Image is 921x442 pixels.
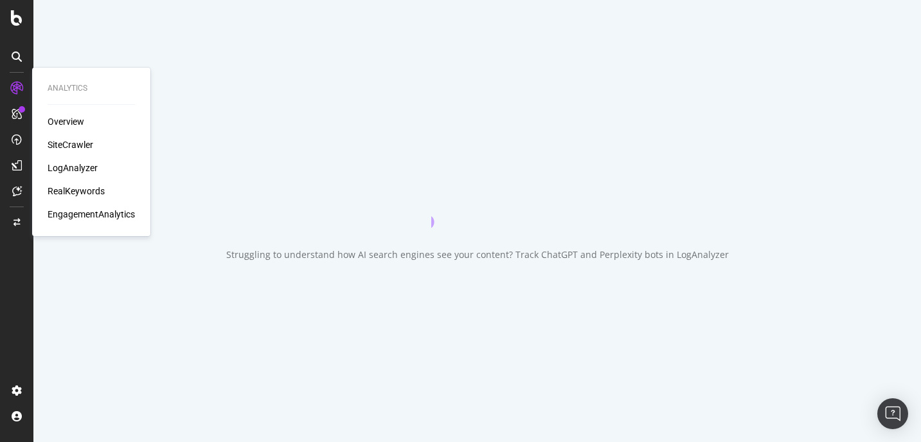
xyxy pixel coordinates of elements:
[877,398,908,429] div: Open Intercom Messenger
[48,208,135,221] a: EngagementAnalytics
[48,161,98,174] a: LogAnalyzer
[48,138,93,151] a: SiteCrawler
[48,83,135,94] div: Analytics
[431,181,524,228] div: animation
[48,185,105,198] a: RealKeywords
[226,248,729,261] div: Struggling to understand how AI search engines see your content? Track ChatGPT and Perplexity bot...
[48,115,84,128] a: Overview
